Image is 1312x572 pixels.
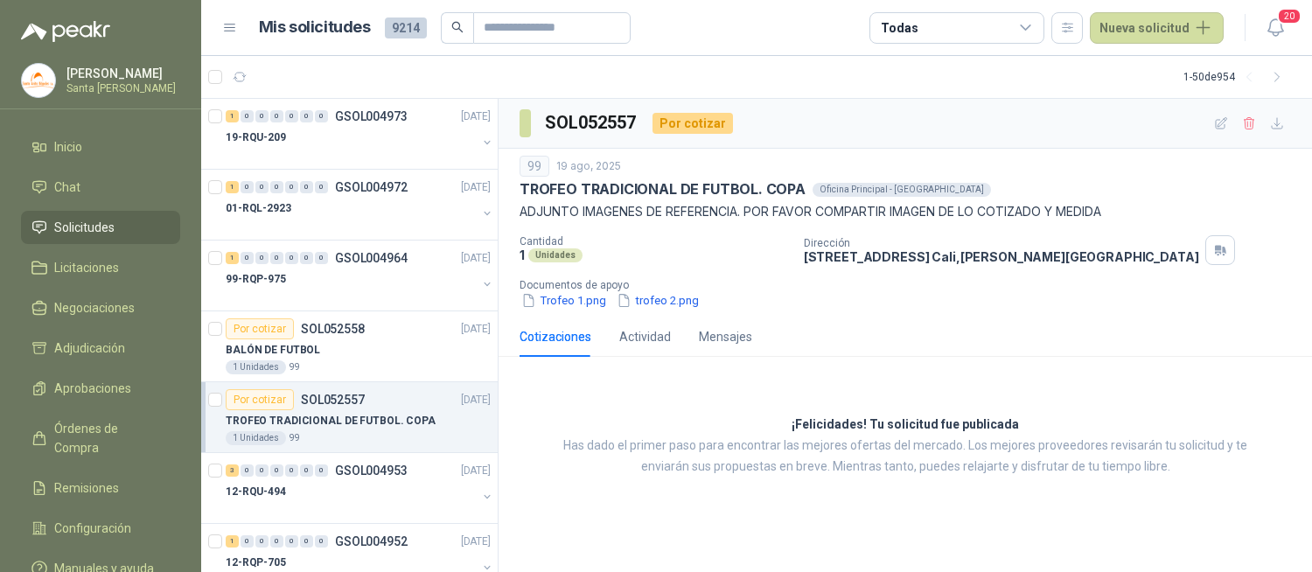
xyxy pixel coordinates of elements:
[226,360,286,374] div: 1 Unidades
[201,382,498,453] a: Por cotizarSOL052557[DATE] TROFEO TRADICIONAL DE FUTBOL. COPA1 Unidades99
[54,519,131,538] span: Configuración
[461,321,491,338] p: [DATE]
[226,129,286,146] p: 19-RQU-209
[226,248,494,303] a: 1 0 0 0 0 0 0 GSOL004964[DATE] 99-RQP-975
[241,252,254,264] div: 0
[461,250,491,267] p: [DATE]
[54,298,135,317] span: Negociaciones
[255,252,269,264] div: 0
[1260,12,1291,44] button: 20
[520,248,525,262] p: 1
[226,252,239,264] div: 1
[226,484,286,500] p: 12-RQU-494
[520,279,1305,291] p: Documentos de apoyo
[528,248,583,262] div: Unidades
[315,252,328,264] div: 0
[813,183,991,197] div: Oficina Principal - [GEOGRAPHIC_DATA]
[300,110,313,122] div: 0
[241,535,254,548] div: 0
[241,110,254,122] div: 0
[1090,12,1224,44] button: Nueva solicitud
[335,110,408,122] p: GSOL004973
[54,478,119,498] span: Remisiones
[270,252,283,264] div: 0
[226,110,239,122] div: 1
[226,535,239,548] div: 1
[54,379,131,398] span: Aprobaciones
[520,156,549,177] div: 99
[1277,8,1302,24] span: 20
[21,331,180,365] a: Adjudicación
[226,389,294,410] div: Por cotizar
[461,534,491,550] p: [DATE]
[290,360,300,374] p: 99
[54,338,125,358] span: Adjudicación
[520,235,790,248] p: Cantidad
[241,181,254,193] div: 0
[335,535,408,548] p: GSOL004952
[21,471,180,505] a: Remisiones
[226,200,291,217] p: 01-RQL-2923
[21,171,180,204] a: Chat
[285,464,298,477] div: 0
[226,413,436,429] p: TROFEO TRADICIONAL DE FUTBOL. COPA
[315,181,328,193] div: 0
[300,181,313,193] div: 0
[226,431,286,445] div: 1 Unidades
[255,464,269,477] div: 0
[259,15,371,40] h1: Mis solicitudes
[699,327,752,346] div: Mensajes
[54,218,115,237] span: Solicitudes
[270,110,283,122] div: 0
[285,110,298,122] div: 0
[300,464,313,477] div: 0
[66,67,176,80] p: [PERSON_NAME]
[21,21,110,42] img: Logo peakr
[21,372,180,405] a: Aprobaciones
[241,464,254,477] div: 0
[804,237,1199,249] p: Dirección
[54,419,164,457] span: Órdenes de Compra
[226,318,294,339] div: Por cotizar
[270,464,283,477] div: 0
[461,392,491,408] p: [DATE]
[255,110,269,122] div: 0
[226,460,494,516] a: 3 0 0 0 0 0 0 GSOL004953[DATE] 12-RQU-494
[335,252,408,264] p: GSOL004964
[300,252,313,264] div: 0
[520,180,806,199] p: TROFEO TRADICIONAL DE FUTBOL. COPA
[226,464,239,477] div: 3
[461,463,491,479] p: [DATE]
[545,109,639,136] h3: SOL052557
[520,291,608,310] button: Trofeo 1.png
[21,211,180,244] a: Solicitudes
[290,431,300,445] p: 99
[300,535,313,548] div: 0
[520,202,1291,221] p: ADJUNTO IMAGENES DE REFERENCIA. POR FAVOR COMPARTIR IMAGEN DE LO COTIZADO Y MEDIDA
[201,311,498,382] a: Por cotizarSOL052558[DATE] BALÓN DE FUTBOL1 Unidades99
[255,535,269,548] div: 0
[461,108,491,125] p: [DATE]
[653,113,733,134] div: Por cotizar
[21,512,180,545] a: Configuración
[54,137,82,157] span: Inicio
[881,18,918,38] div: Todas
[335,464,408,477] p: GSOL004953
[21,130,180,164] a: Inicio
[226,271,286,288] p: 99-RQP-975
[301,394,365,406] p: SOL052557
[21,291,180,324] a: Negociaciones
[556,158,621,175] p: 19 ago, 2025
[315,535,328,548] div: 0
[619,327,671,346] div: Actividad
[226,106,494,162] a: 1 0 0 0 0 0 0 GSOL004973[DATE] 19-RQU-209
[301,323,365,335] p: SOL052558
[385,17,427,38] span: 9214
[461,179,491,196] p: [DATE]
[315,110,328,122] div: 0
[54,258,119,277] span: Licitaciones
[270,181,283,193] div: 0
[22,64,55,97] img: Company Logo
[792,415,1019,436] h3: ¡Felicidades! Tu solicitud fue publicada
[226,181,239,193] div: 1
